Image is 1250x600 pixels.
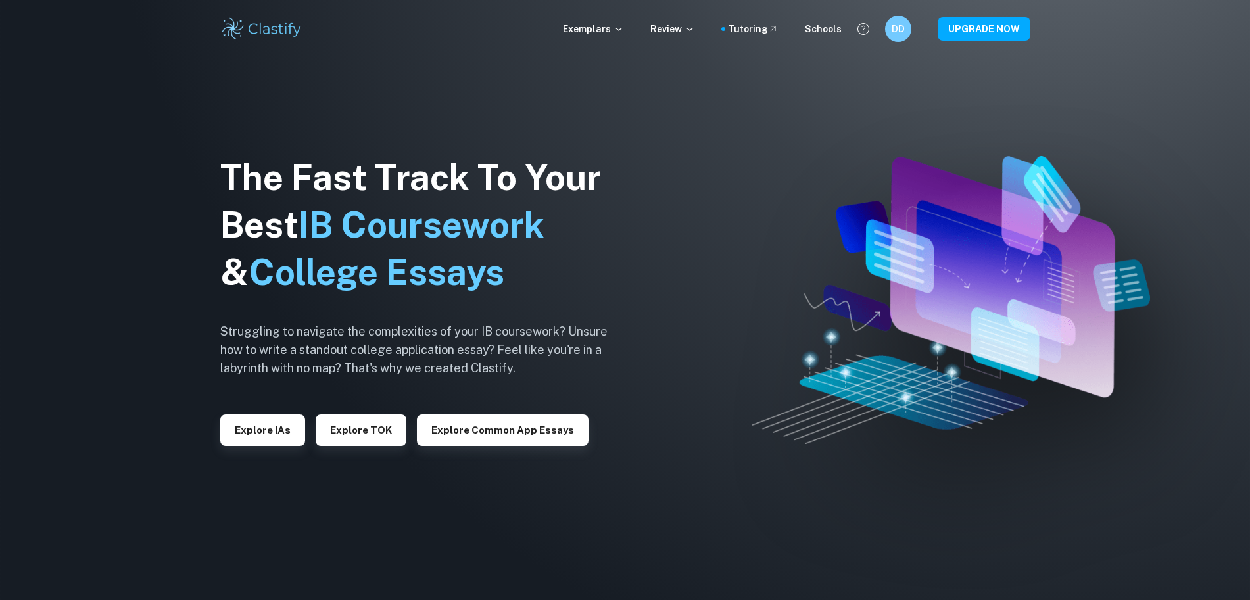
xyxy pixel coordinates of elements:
[299,204,544,245] span: IB Coursework
[220,423,305,436] a: Explore IAs
[417,423,589,436] a: Explore Common App essays
[852,18,875,40] button: Help and Feedback
[316,414,406,446] button: Explore TOK
[220,16,304,42] img: Clastify logo
[249,251,504,293] span: College Essays
[316,423,406,436] a: Explore TOK
[890,22,905,36] h6: DD
[417,414,589,446] button: Explore Common App essays
[563,22,624,36] p: Exemplars
[938,17,1030,41] button: UPGRADE NOW
[220,414,305,446] button: Explore IAs
[728,22,779,36] a: Tutoring
[220,322,628,378] h6: Struggling to navigate the complexities of your IB coursework? Unsure how to write a standout col...
[805,22,842,36] a: Schools
[752,156,1150,444] img: Clastify hero
[885,16,911,42] button: DD
[220,154,628,296] h1: The Fast Track To Your Best &
[650,22,695,36] p: Review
